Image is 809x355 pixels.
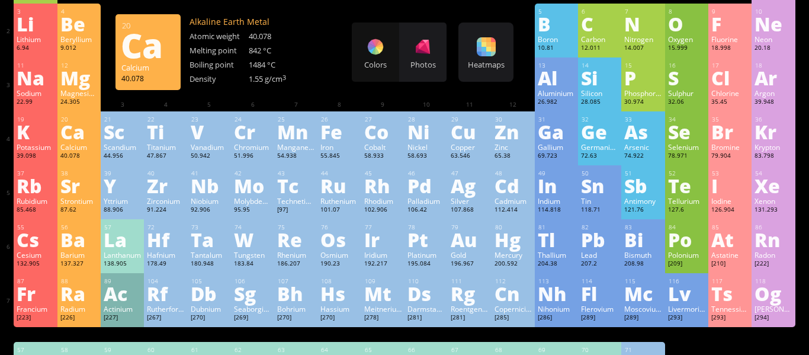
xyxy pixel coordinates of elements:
[249,59,308,70] div: 1484 °C
[17,142,54,152] div: Potassium
[364,250,402,260] div: Iridium
[147,230,184,249] div: Hf
[712,169,749,177] div: 53
[191,260,228,269] div: 180.948
[364,142,402,152] div: Cobalt
[668,250,705,260] div: Polonium
[755,250,792,260] div: Radon
[191,196,228,206] div: Niobium
[495,152,532,161] div: 65.38
[147,277,184,285] div: 104
[711,206,749,215] div: 126.904
[277,176,314,195] div: Tc
[755,44,792,53] div: 20.18
[755,34,792,44] div: Neon
[407,152,445,161] div: 58.693
[538,68,575,87] div: Al
[668,98,705,107] div: 32.06
[581,176,618,195] div: Sn
[17,152,54,161] div: 39.098
[495,206,532,215] div: 112.414
[451,196,488,206] div: Silver
[495,230,532,249] div: Hg
[624,260,662,269] div: 208.98
[625,8,662,15] div: 7
[61,277,98,285] div: 88
[61,223,98,231] div: 56
[278,116,314,123] div: 25
[624,196,662,206] div: Antimony
[755,176,792,195] div: Xe
[755,8,792,15] div: 10
[234,122,271,141] div: Cr
[234,206,271,215] div: 95.95
[495,176,532,195] div: Cd
[755,169,792,177] div: 54
[624,230,662,249] div: Bi
[755,68,792,87] div: Ar
[277,196,314,206] div: Technetium
[624,152,662,161] div: 74.922
[624,98,662,107] div: 30.974
[320,142,358,152] div: Iron
[234,176,271,195] div: Mo
[17,230,54,249] div: Cs
[191,230,228,249] div: Ta
[399,59,447,70] div: Photos
[104,142,141,152] div: Scandium
[581,230,618,249] div: Pb
[191,142,228,152] div: Vanadium
[538,260,575,269] div: 204.38
[625,169,662,177] div: 51
[282,73,286,82] sup: 3
[755,62,792,69] div: 18
[365,169,402,177] div: 45
[624,88,662,98] div: Phosphorus
[60,260,98,269] div: 137.327
[712,62,749,69] div: 17
[191,206,228,215] div: 92.906
[755,152,792,161] div: 83.798
[451,122,488,141] div: Cu
[407,250,445,260] div: Platinum
[755,14,792,33] div: Ne
[320,250,358,260] div: Osmium
[451,116,488,123] div: 29
[755,206,792,215] div: 131.293
[104,116,141,123] div: 21
[234,230,271,249] div: W
[538,196,575,206] div: Indium
[249,45,308,56] div: 842 °C
[624,250,662,260] div: Bismuth
[190,16,308,27] div: Alkaline Earth Metal
[147,250,184,260] div: Hafnium
[121,73,175,83] div: 40.078
[364,206,402,215] div: 102.906
[668,44,705,53] div: 15.999
[17,250,54,260] div: Cesium
[538,8,575,15] div: 5
[582,223,618,231] div: 82
[321,169,358,177] div: 44
[495,223,532,231] div: 80
[668,88,705,98] div: Sulphur
[235,223,271,231] div: 74
[451,152,488,161] div: 63.546
[104,206,141,215] div: 88.906
[711,88,749,98] div: Chlorine
[755,230,792,249] div: Rn
[60,44,98,53] div: 9.012
[581,142,618,152] div: Germanium
[495,142,532,152] div: Zinc
[755,88,792,98] div: Argon
[17,169,54,177] div: 37
[668,230,705,249] div: Po
[121,62,175,73] div: Calcium
[668,260,705,269] div: [209]
[277,152,314,161] div: 54.938
[320,196,358,206] div: Ruthenium
[712,116,749,123] div: 35
[581,152,618,161] div: 72.63
[582,169,618,177] div: 50
[581,196,618,206] div: Tin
